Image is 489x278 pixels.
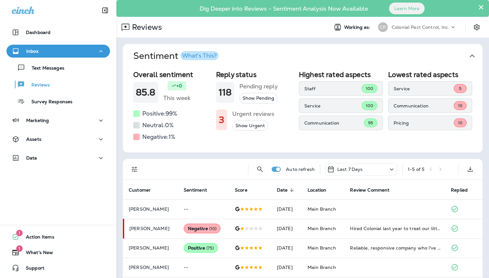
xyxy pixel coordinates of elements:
[232,109,274,119] h5: Urgent reviews
[232,120,268,131] button: Show Urgent
[6,45,110,58] button: Inbox
[308,206,336,212] span: Main Branch
[6,78,110,91] button: Reviews
[219,87,232,98] h1: 118
[129,226,173,231] p: [PERSON_NAME]
[272,258,302,277] td: [DATE]
[304,103,362,108] p: Service
[184,243,218,253] div: Positive
[26,118,49,123] p: Marketing
[19,265,44,273] span: Support
[308,187,326,193] span: Location
[182,53,217,59] div: What's This?
[350,225,440,232] div: Hired Colonial last year to treat our little beach house. Moved in,in the spring and our ceiling ...
[26,137,41,142] p: Assets
[206,245,214,251] span: ( 75 )
[272,199,302,219] td: [DATE]
[25,99,72,105] p: Survey Responses
[239,93,277,104] button: Show Pending
[184,187,215,193] span: Sentiment
[26,49,38,54] p: Inbox
[142,108,177,119] h5: Positive: 99 %
[128,44,488,68] button: SentimentWhat's This?
[16,230,23,236] span: 1
[366,86,373,91] span: 100
[129,22,162,32] p: Reviews
[219,115,224,125] h1: 3
[471,21,483,33] button: Settings
[277,187,288,193] span: Date
[478,2,484,12] button: Close
[368,120,373,126] span: 95
[337,167,363,172] p: Last 7 Days
[6,151,110,164] button: Data
[408,167,424,172] div: 1 - 5 of 5
[299,71,383,79] h2: Highest rated aspects
[6,114,110,127] button: Marketing
[350,187,389,193] span: Review Comment
[129,187,159,193] span: Customer
[304,86,362,91] p: Staff
[344,25,372,30] span: Working as:
[181,8,387,10] p: Dig Deeper into Reviews - Sentiment Analysis Now Available
[19,250,53,258] span: What's New
[235,187,256,193] span: Score
[350,187,398,193] span: Review Comment
[308,245,336,251] span: Main Branch
[133,71,211,79] h2: Overall sentiment
[179,199,230,219] td: --
[6,246,110,259] button: 1What's New
[128,163,141,176] button: Filters
[388,71,472,79] h2: Lowest rated aspects
[458,120,462,126] span: 10
[464,163,477,176] button: Export as CSV
[308,187,335,193] span: Location
[6,61,110,74] button: Text Messages
[394,103,454,108] p: Communication
[133,50,219,61] h1: Sentiment
[163,93,190,103] h5: This week
[6,95,110,108] button: Survey Responses
[392,25,450,30] p: Colonial Pest Control, Inc.
[16,245,23,252] span: 1
[239,81,278,92] h5: Pending reply
[451,187,476,193] span: Replied
[129,265,173,270] p: [PERSON_NAME]
[123,68,483,152] div: SentimentWhat's This?
[26,30,50,35] p: Dashboard
[394,120,454,126] p: Pricing
[350,245,440,251] div: Reliable, responsive company who I've come to trust over the years.
[451,187,468,193] span: Replied
[308,226,336,231] span: Main Branch
[378,22,388,32] div: CP
[176,83,182,89] p: +0
[96,4,114,17] button: Collapse Sidebar
[235,187,247,193] span: Score
[209,226,217,231] span: ( 10 )
[6,133,110,146] button: Assets
[180,51,219,60] button: What's This?
[6,26,110,39] button: Dashboard
[129,206,173,212] p: [PERSON_NAME]
[6,230,110,243] button: 1Action Items
[129,187,151,193] span: Customer
[308,264,336,270] span: Main Branch
[26,155,37,161] p: Data
[366,103,373,108] span: 100
[286,167,315,172] p: Auto refresh
[459,86,462,91] span: 5
[254,163,266,176] button: Search Reviews
[458,103,462,108] span: 10
[179,258,230,277] td: --
[277,187,296,193] span: Date
[272,219,302,238] td: [DATE]
[216,71,294,79] h2: Reply status
[184,187,207,193] span: Sentiment
[19,234,54,242] span: Action Items
[6,261,110,274] button: Support
[304,120,364,126] p: Communication
[394,86,454,91] p: Service
[25,65,64,72] p: Text Messages
[272,238,302,258] td: [DATE]
[136,87,156,98] h1: 85.8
